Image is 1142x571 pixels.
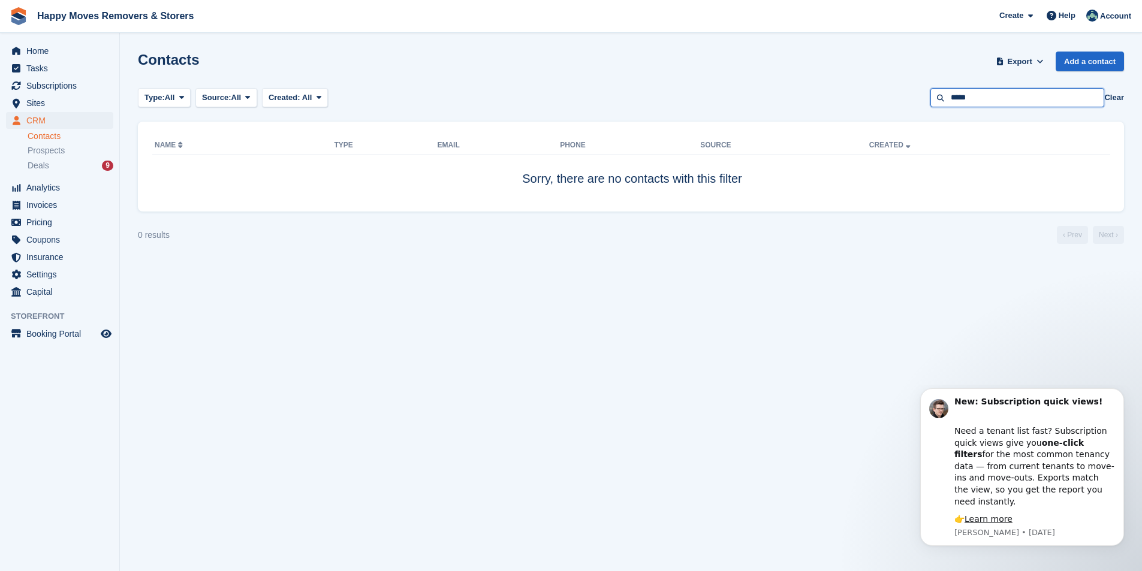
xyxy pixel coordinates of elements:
[26,197,98,213] span: Invoices
[522,172,742,185] span: Sorry, there are no contacts with this filter
[6,77,113,94] a: menu
[26,60,98,77] span: Tasks
[6,60,113,77] a: menu
[999,10,1023,22] span: Create
[165,92,175,104] span: All
[26,325,98,342] span: Booking Portal
[1057,226,1088,244] a: Previous
[28,131,113,142] a: Contacts
[32,6,198,26] a: Happy Moves Removers & Storers
[6,95,113,111] a: menu
[6,266,113,283] a: menu
[993,52,1046,71] button: Export
[195,88,257,108] button: Source: All
[269,93,300,102] span: Created:
[1100,10,1131,22] span: Account
[155,141,185,149] a: Name
[335,136,438,155] th: Type
[1008,56,1032,68] span: Export
[437,136,560,155] th: Email
[28,159,113,172] a: Deals 9
[28,145,65,156] span: Prospects
[26,214,98,231] span: Pricing
[6,325,113,342] a: menu
[26,112,98,129] span: CRM
[6,112,113,129] a: menu
[6,249,113,265] a: menu
[138,229,170,241] div: 0 results
[26,43,98,59] span: Home
[28,160,49,171] span: Deals
[231,92,242,104] span: All
[26,77,98,94] span: Subscriptions
[99,327,113,341] a: Preview store
[144,92,165,104] span: Type:
[1104,92,1124,104] button: Clear
[1056,52,1124,71] a: Add a contact
[302,93,312,102] span: All
[6,231,113,248] a: menu
[26,283,98,300] span: Capital
[6,214,113,231] a: menu
[26,266,98,283] span: Settings
[6,283,113,300] a: menu
[26,95,98,111] span: Sites
[560,136,700,155] th: Phone
[700,136,869,155] th: Source
[26,179,98,196] span: Analytics
[262,88,328,108] button: Created: All
[1054,226,1126,244] nav: Page
[6,197,113,213] a: menu
[138,52,200,68] h1: Contacts
[26,249,98,265] span: Insurance
[138,88,191,108] button: Type: All
[1093,226,1124,244] a: Next
[6,179,113,196] a: menu
[11,310,119,322] span: Storefront
[1086,10,1098,22] img: Admin
[26,231,98,248] span: Coupons
[28,144,113,157] a: Prospects
[102,161,113,171] div: 9
[10,7,28,25] img: stora-icon-8386f47178a22dfd0bd8f6a31ec36ba5ce8667c1dd55bd0f319d3a0aa187defe.svg
[6,43,113,59] a: menu
[869,141,913,149] a: Created
[1059,10,1075,22] span: Help
[202,92,231,104] span: Source:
